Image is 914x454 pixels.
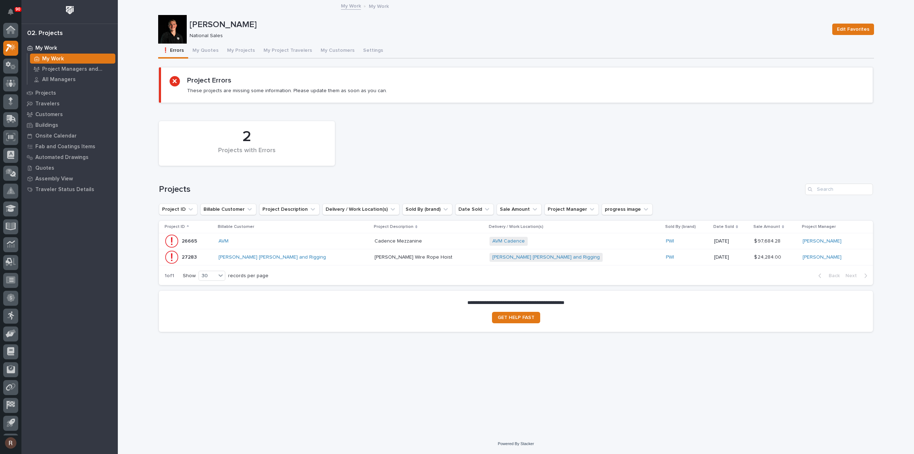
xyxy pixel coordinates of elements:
[369,2,389,10] p: My Work
[714,254,748,260] p: [DATE]
[35,133,77,139] p: Onsite Calendar
[489,223,543,231] p: Delivery / Work Location(s)
[199,272,216,280] div: 30
[159,184,802,195] h1: Projects
[35,122,58,129] p: Buildings
[187,76,231,85] h2: Project Errors
[602,204,653,215] button: progress image
[21,43,118,53] a: My Work
[183,273,196,279] p: Show
[492,238,525,244] a: AVM Cadence
[802,223,836,231] p: Project Manager
[27,54,118,64] a: My Work
[27,74,118,84] a: All Managers
[42,76,76,83] p: All Managers
[42,56,64,62] p: My Work
[171,128,323,146] div: 2
[316,44,359,59] button: My Customers
[754,253,783,260] p: $ 24,284.00
[9,9,18,20] div: Notifications90
[492,312,540,323] a: GET HELP FAST
[359,44,387,59] button: Settings
[455,204,494,215] button: Date Sold
[714,238,748,244] p: [DATE]
[803,254,842,260] a: [PERSON_NAME]
[158,44,188,59] button: ❗ Errors
[375,237,423,244] p: Cadence Mezzanine
[218,223,254,231] p: Billable Customer
[837,25,869,34] span: Edit Favorites
[35,186,94,193] p: Traveler Status Details
[498,441,534,446] a: Powered By Stacker
[171,147,323,162] div: Projects with Errors
[813,273,843,279] button: Back
[845,273,861,279] span: Next
[374,223,413,231] p: Project Description
[3,435,18,450] button: users-avatar
[165,223,185,231] p: Project ID
[754,237,782,244] p: $ 97,684.28
[665,223,696,231] p: Sold By (brand)
[803,238,842,244] a: [PERSON_NAME]
[259,44,316,59] button: My Project Travelers
[35,176,73,182] p: Assembly View
[375,253,454,260] p: [PERSON_NAME] Wire Rope Hoist
[35,165,54,171] p: Quotes
[190,20,827,30] p: [PERSON_NAME]
[219,238,228,244] a: AVM
[21,163,118,173] a: Quotes
[492,254,600,260] a: [PERSON_NAME] [PERSON_NAME] and Rigging
[182,253,198,260] p: 27283
[35,101,60,107] p: Travelers
[219,254,326,260] a: [PERSON_NAME] [PERSON_NAME] and Rigging
[188,44,223,59] button: My Quotes
[42,66,112,73] p: Project Managers and Engineers
[35,45,57,51] p: My Work
[228,273,268,279] p: records per page
[832,24,874,35] button: Edit Favorites
[35,90,56,96] p: Projects
[666,254,674,260] a: PWI
[35,144,95,150] p: Fab and Coatings Items
[21,88,118,98] a: Projects
[805,184,873,195] input: Search
[21,184,118,195] a: Traveler Status Details
[21,109,118,120] a: Customers
[27,64,118,74] a: Project Managers and Engineers
[223,44,259,59] button: My Projects
[182,237,199,244] p: 26665
[21,98,118,109] a: Travelers
[402,204,452,215] button: Sold By (brand)
[713,223,734,231] p: Date Sold
[190,33,824,39] p: National Sales
[666,238,674,244] a: PWI
[498,315,534,320] span: GET HELP FAST
[27,30,63,38] div: 02. Projects
[63,4,76,17] img: Workspace Logo
[159,267,180,285] p: 1 of 1
[159,233,873,249] tr: 2666526665 AVM Cadence MezzanineCadence Mezzanine AVM Cadence PWI [DATE]$ 97,684.28$ 97,684.28 [P...
[544,204,599,215] button: Project Manager
[753,223,780,231] p: Sale Amount
[259,204,320,215] button: Project Description
[35,111,63,118] p: Customers
[21,120,118,130] a: Buildings
[21,141,118,152] a: Fab and Coatings Items
[341,1,361,10] a: My Work
[35,154,89,161] p: Automated Drawings
[16,7,20,12] p: 90
[21,130,118,141] a: Onsite Calendar
[824,273,840,279] span: Back
[21,152,118,163] a: Automated Drawings
[200,204,256,215] button: Billable Customer
[159,204,197,215] button: Project ID
[322,204,400,215] button: Delivery / Work Location(s)
[21,173,118,184] a: Assembly View
[497,204,542,215] button: Sale Amount
[159,249,873,265] tr: 2728327283 [PERSON_NAME] [PERSON_NAME] and Rigging [PERSON_NAME] Wire Rope Hoist[PERSON_NAME] Wir...
[843,273,873,279] button: Next
[187,88,387,94] p: These projects are missing some information. Please update them as soon as you can.
[3,4,18,19] button: Notifications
